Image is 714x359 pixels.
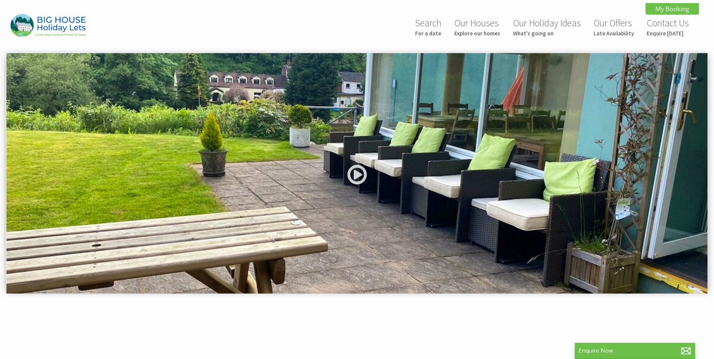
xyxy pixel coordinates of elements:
p: Enquire Now [579,347,691,354]
small: Explore our homes [454,30,500,37]
a: My Booking [645,3,699,15]
a: Contact UsEnquire [DATE] [647,17,689,37]
small: Late Availability [594,30,634,37]
img: Big House Holiday Lets [11,14,86,37]
a: SearchFor a date [415,17,441,37]
small: For a date [415,30,441,37]
small: What's going on [513,30,581,37]
a: Our HousesExplore our homes [454,17,500,37]
small: Enquire [DATE] [647,30,689,37]
a: Our Holiday IdeasWhat's going on [513,17,581,37]
a: Our OffersLate Availability [594,17,634,37]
